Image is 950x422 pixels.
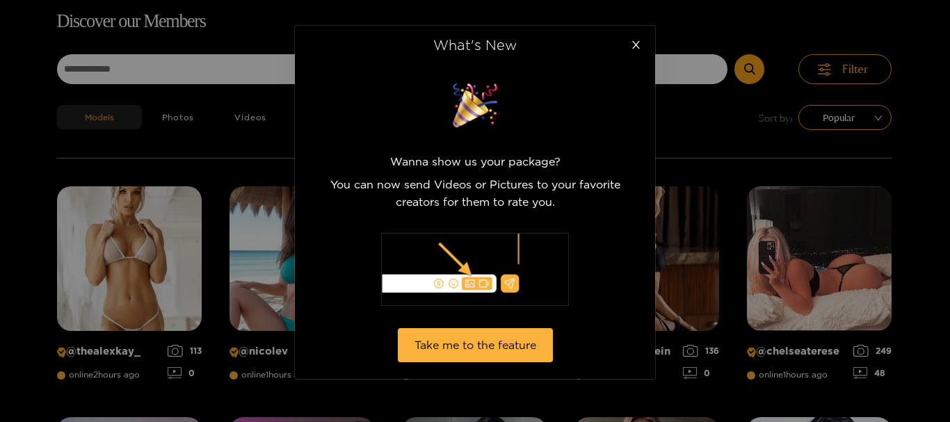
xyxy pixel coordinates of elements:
[631,40,641,50] span: close
[312,37,638,52] div: What's New
[616,26,655,65] button: Close
[312,153,638,170] p: Wanna show us your package?
[381,233,569,306] img: illustration
[398,328,553,362] button: Take me to the feature
[312,176,638,211] p: You can now send Videos or Pictures to your favorite creators for them to rate you.
[440,80,510,131] img: surprise image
